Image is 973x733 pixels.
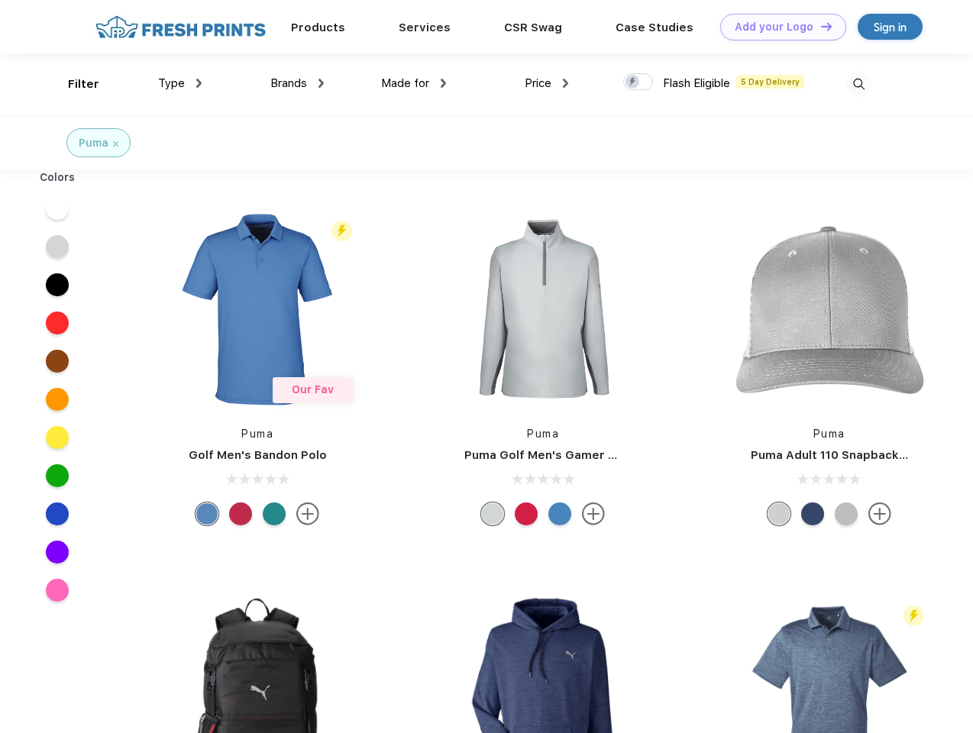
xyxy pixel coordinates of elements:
[663,76,730,90] span: Flash Eligible
[68,76,99,93] div: Filter
[113,141,118,147] img: filter_cancel.svg
[821,22,832,31] img: DT
[515,502,538,525] div: Ski Patrol
[903,605,924,626] img: flash_active_toggle.svg
[229,502,252,525] div: Ski Patrol
[331,221,352,241] img: flash_active_toggle.svg
[441,79,446,88] img: dropdown.png
[874,18,907,36] div: Sign in
[735,21,813,34] div: Add your Logo
[481,502,504,525] div: High Rise
[441,208,645,411] img: func=resize&h=266
[91,14,270,40] img: fo%20logo%202.webp
[381,76,429,90] span: Made for
[464,448,706,462] a: Puma Golf Men's Gamer Golf Quarter-Zip
[263,502,286,525] div: Green Lagoon
[846,72,871,97] img: desktop_search.svg
[292,383,334,396] span: Our Fav
[728,208,931,411] img: func=resize&h=266
[241,428,273,440] a: Puma
[504,21,562,34] a: CSR Swag
[399,21,451,34] a: Services
[196,502,218,525] div: Lake Blue
[801,502,824,525] div: Peacoat with Qut Shd
[156,208,359,411] img: func=resize&h=266
[858,14,923,40] a: Sign in
[835,502,858,525] div: Quarry with Brt Whit
[291,21,345,34] a: Products
[548,502,571,525] div: Bright Cobalt
[79,135,108,151] div: Puma
[527,428,559,440] a: Puma
[582,502,605,525] img: more.svg
[28,170,87,186] div: Colors
[189,448,327,462] a: Golf Men's Bandon Polo
[296,502,319,525] img: more.svg
[158,76,185,90] span: Type
[563,79,568,88] img: dropdown.png
[318,79,324,88] img: dropdown.png
[270,76,307,90] span: Brands
[525,76,551,90] span: Price
[868,502,891,525] img: more.svg
[768,502,790,525] div: Quarry Brt Whit
[196,79,202,88] img: dropdown.png
[736,75,804,89] span: 5 Day Delivery
[813,428,845,440] a: Puma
